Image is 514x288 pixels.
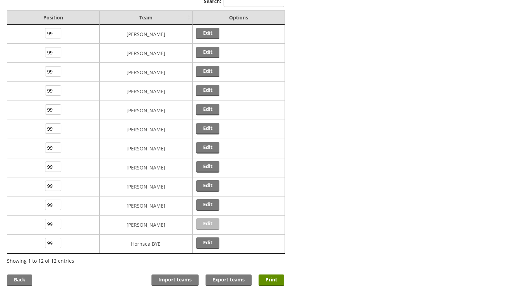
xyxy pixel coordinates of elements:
td: [PERSON_NAME] [99,82,192,101]
a: Edit [196,180,219,192]
td: [PERSON_NAME] [99,120,192,139]
td: Options [192,10,285,25]
a: Edit [196,123,219,134]
td: [PERSON_NAME] [99,63,192,82]
a: Back [7,274,32,286]
a: Export teams [206,274,252,286]
td: Hornsea BYE [99,234,192,253]
a: Import teams [151,274,199,286]
a: Print [259,274,284,286]
a: Edit [196,237,219,249]
td: [PERSON_NAME] [99,196,192,215]
td: Position [7,10,99,25]
td: Team: activate to sort column ascending [99,10,192,25]
a: Edit [196,85,219,96]
td: [PERSON_NAME] [99,101,192,120]
a: Edit [196,28,219,39]
a: Edit [196,142,219,154]
a: Edit [196,104,219,115]
a: Edit [196,47,219,58]
a: Edit [196,218,219,230]
a: Edit [196,199,219,211]
a: Edit [196,161,219,173]
div: Showing 1 to 12 of 12 entries [7,254,74,264]
td: [PERSON_NAME] [99,44,192,63]
td: [PERSON_NAME] [99,158,192,177]
td: [PERSON_NAME] [99,25,192,44]
a: Edit [196,66,219,77]
td: [PERSON_NAME] [99,139,192,158]
td: [PERSON_NAME] [99,215,192,234]
td: [PERSON_NAME] [99,177,192,196]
